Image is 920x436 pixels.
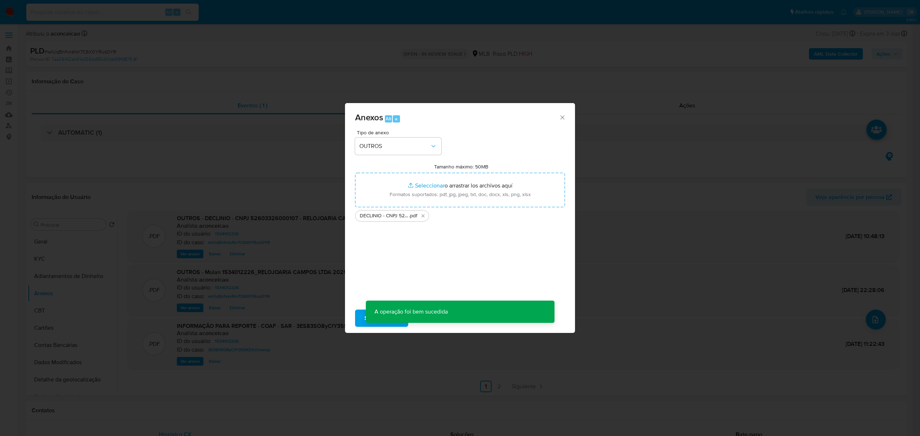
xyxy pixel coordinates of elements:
[420,310,444,326] span: Cancelar
[434,163,488,170] label: Tamanho máximo: 50MB
[419,212,427,220] button: Eliminar DECLINIO - CNPJ 52603326000107 - RELOJOARIA CAMPOS LTDA (2).pdf
[395,115,397,122] span: a
[360,212,409,219] span: DECLINIO - CNPJ 52603326000107 - RELOJOARIA CAMPOS LTDA (2)
[359,143,430,150] span: OUTROS
[364,310,399,326] span: Subir arquivo
[355,310,408,327] button: Subir arquivo
[355,207,565,222] ul: Archivos seleccionados
[409,212,417,219] span: .pdf
[366,301,456,323] p: A operação foi bem sucedida
[386,115,391,122] span: Alt
[355,111,383,124] span: Anexos
[357,130,443,135] span: Tipo de anexo
[355,138,441,155] button: OUTROS
[559,114,565,120] button: Cerrar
